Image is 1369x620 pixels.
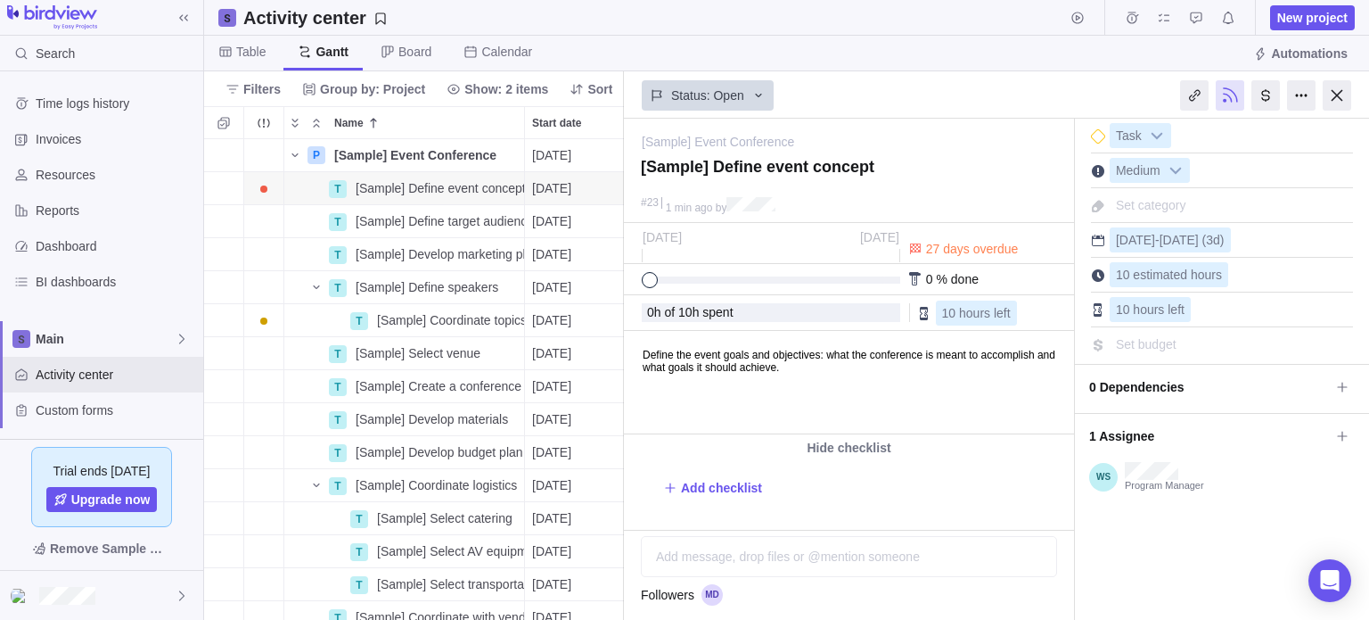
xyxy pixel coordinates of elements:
[926,242,1019,256] span: 27 days overdue
[356,476,517,494] span: [Sample] Coordinate logistics
[284,304,525,337] div: Name
[243,80,281,98] span: Filters
[348,370,524,402] div: [Sample] Create a conference program
[1155,233,1160,247] span: -
[284,568,525,601] div: Name
[525,469,632,502] div: Start date
[525,205,632,238] div: Start date
[244,304,284,337] div: Trouble indication
[525,370,632,403] div: Start date
[284,205,525,238] div: Name
[284,535,525,568] div: Name
[211,111,236,136] span: Selection mode
[532,114,581,132] span: Start date
[642,133,794,151] a: [Sample] Event Conference
[942,306,1011,320] span: 10 hours left
[1116,302,1185,317] span: 10 hours left
[1180,80,1209,111] div: Copy link
[244,205,284,238] div: Trouble indication
[244,172,284,205] div: Trouble indication
[532,245,571,263] span: [DATE]
[643,230,682,244] span: [DATE]
[244,469,284,502] div: Trouble indication
[532,311,571,329] span: [DATE]
[678,305,693,319] span: 10
[1160,233,1199,247] span: [DATE]
[532,344,571,362] span: [DATE]
[481,43,532,61] span: Calendar
[356,212,524,230] span: [Sample] Define target audience
[377,311,524,329] span: [Sample] Coordinate topics with speakers
[244,271,284,304] div: Trouble indication
[641,586,694,604] span: Followers
[370,502,524,534] div: [Sample] Select catering
[370,535,524,567] div: [Sample] Select AV equipment
[1116,268,1222,282] span: 10 estimated hours
[377,509,512,527] span: [Sample] Select catering
[284,502,525,535] div: Name
[36,95,196,112] span: Time logs history
[654,305,675,319] span: h of
[532,146,571,164] span: [DATE]
[1089,421,1330,451] span: 1 Assignee
[663,475,762,500] span: Add checklist
[1119,13,1144,28] a: Time logs
[624,434,1074,461] div: Hide checklist
[71,491,151,508] span: Upgrade now
[641,197,659,209] div: #23
[525,107,631,138] div: Start date
[716,202,727,214] span: by
[348,337,524,369] div: [Sample] Select venue
[1271,45,1348,62] span: Automations
[284,271,525,304] div: Name
[1184,5,1209,30] span: Approval requests
[532,377,571,395] span: [DATE]
[1287,80,1316,111] div: More actions
[50,538,171,559] span: Remove Sample Data
[46,487,158,512] a: Upgrade now
[244,139,284,172] div: Trouble indication
[11,585,32,607] div: Marc Dahl
[284,139,525,172] div: Name
[525,337,632,370] div: Start date
[1277,9,1348,27] span: New project
[666,202,713,214] span: 1 min ago
[14,534,189,563] span: Remove Sample Data
[36,401,196,419] span: Custom forms
[1251,80,1280,111] div: Billing
[36,45,75,62] span: Search
[320,80,425,98] span: Group by: Project
[348,403,524,435] div: [Sample] Develop materials
[11,589,32,603] img: Show
[356,410,508,428] span: [Sample] Develop materials
[244,568,284,601] div: Trouble indication
[1323,80,1351,111] div: Close
[307,146,325,164] div: P
[329,246,347,264] div: T
[525,139,632,172] div: Start date
[1216,13,1241,28] a: Notifications
[356,179,524,197] span: [Sample] Define event concept
[532,575,571,593] span: [DATE]
[625,332,1070,434] iframe: Editable area. Press F10 for toolbar.
[244,403,284,436] div: Trouble indication
[36,330,175,348] span: Main
[284,172,525,205] div: Name
[350,576,368,594] div: T
[693,305,734,319] span: h spent
[370,568,524,600] div: [Sample] Select transportation
[329,477,347,495] div: T
[525,172,632,205] div: Start date
[329,180,347,198] div: T
[284,370,525,403] div: Name
[236,5,395,30] span: Save your current layout and filters as a View
[236,43,266,61] span: Table
[306,111,327,136] span: Collapse
[525,238,632,271] div: Start date
[525,502,632,535] div: Start date
[926,272,933,286] span: 0
[284,238,525,271] div: Name
[1308,559,1351,602] div: Open Intercom Messenger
